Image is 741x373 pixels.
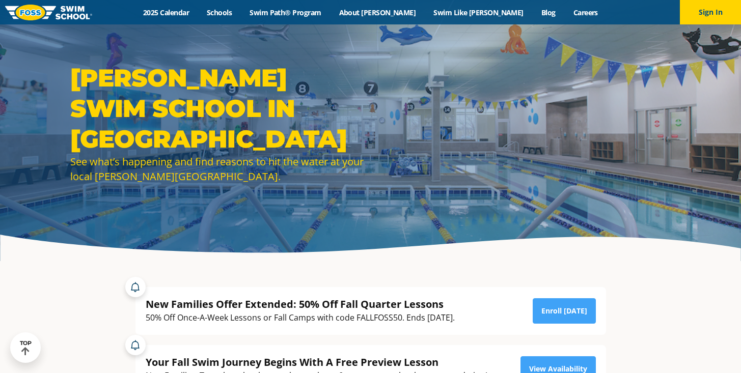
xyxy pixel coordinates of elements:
[20,340,32,356] div: TOP
[134,8,198,17] a: 2025 Calendar
[564,8,607,17] a: Careers
[70,63,366,154] h1: [PERSON_NAME] Swim School in [GEOGRAPHIC_DATA]
[70,154,366,184] div: See what’s happening and find reasons to hit the water at your local [PERSON_NAME][GEOGRAPHIC_DATA].
[533,298,596,324] a: Enroll [DATE]
[146,355,487,369] div: Your Fall Swim Journey Begins With A Free Preview Lesson
[5,5,92,20] img: FOSS Swim School Logo
[198,8,241,17] a: Schools
[146,297,455,311] div: New Families Offer Extended: 50% Off Fall Quarter Lessons
[330,8,425,17] a: About [PERSON_NAME]
[425,8,533,17] a: Swim Like [PERSON_NAME]
[532,8,564,17] a: Blog
[146,311,455,325] div: 50% Off Once-A-Week Lessons or Fall Camps with code FALLFOSS50. Ends [DATE].
[241,8,330,17] a: Swim Path® Program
